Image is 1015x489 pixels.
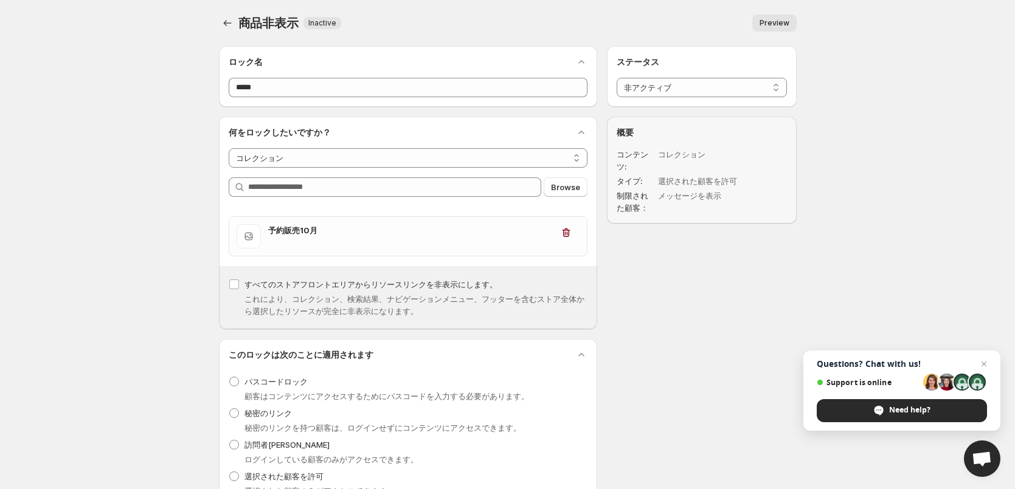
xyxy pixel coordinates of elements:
[229,56,263,68] h2: ロック名
[244,423,521,433] span: 秘密のリンクを持つ顧客は、ログインせずにコンテンツにアクセスできます。
[244,391,529,401] span: 顧客はコンテンツにアクセスするためにパスコードを入力する必要があります。
[244,440,330,450] span: 訪問者[PERSON_NAME]
[817,399,987,422] div: Need help?
[617,190,656,214] dt: 制限された顧客：
[817,378,919,387] span: Support is online
[617,126,786,138] h2: 概要
[244,294,584,316] span: これにより、コレクション、検索結果、ナビゲーションメニュー、フッターを含むストア全体から選択したリソースが完全に非表示になります。
[551,181,580,193] span: Browse
[244,408,292,418] span: 秘密のリンク
[658,175,752,187] dd: 選択された顧客を許可
[244,377,308,386] span: パスコードロック
[268,224,553,236] h3: 予約販売10月
[964,440,1000,477] div: Open chat
[617,148,656,173] dt: コンテンツ :
[617,56,786,68] h2: ステータス
[889,405,930,415] span: Need help?
[244,471,324,481] span: 選択された顧客を許可
[308,18,336,28] span: Inactive
[617,175,656,187] dt: タイプ :
[219,15,236,32] button: Back
[658,148,752,173] dd: コレクション
[244,279,497,289] span: すべてのストアフロントエリアからリソースリンクを非表示にします。
[244,454,418,464] span: ログインしている顧客のみがアクセスできます。
[760,18,789,28] span: Preview
[229,126,331,138] h2: 何をロックしたいですか？
[658,190,752,214] dd: メッセージを表示
[752,15,797,32] button: Preview
[544,177,587,197] button: Browse
[977,357,991,371] span: Close chat
[229,349,373,361] h2: このロックは次のことに適用されます
[817,359,987,369] span: Questions? Chat with us!
[238,16,299,30] span: 商品非表示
